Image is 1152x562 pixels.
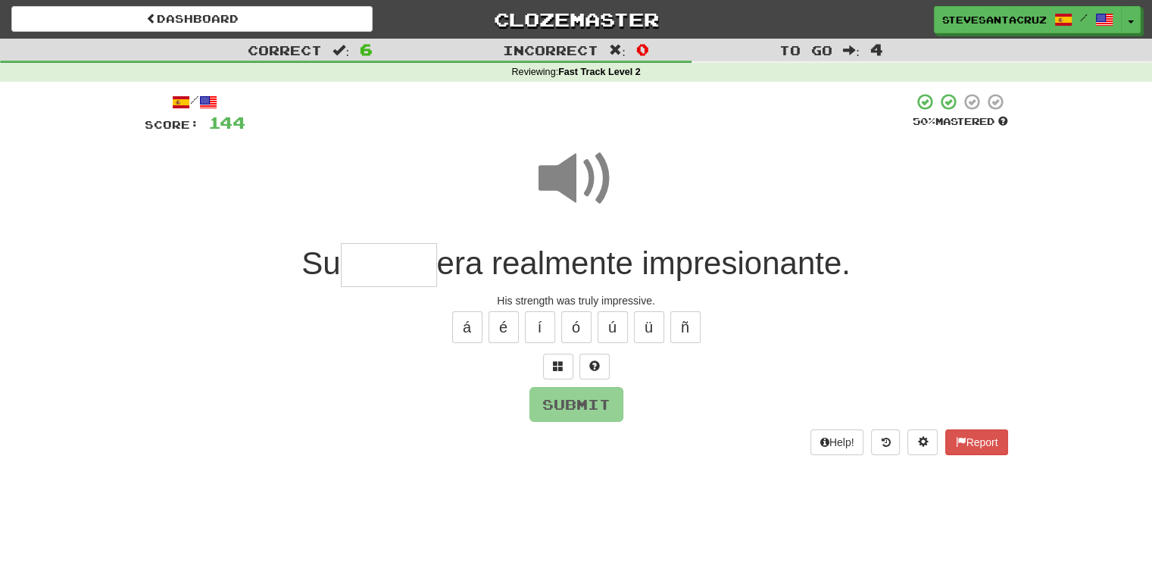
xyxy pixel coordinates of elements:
span: : [332,44,349,57]
span: Su [301,245,340,281]
a: SteveSantaCruz / [934,6,1122,33]
button: ñ [670,311,701,343]
button: ü [634,311,664,343]
span: : [609,44,626,57]
button: Switch sentence to multiple choice alt+p [543,354,573,379]
span: era realmente impresionante. [437,245,851,281]
span: 0 [636,40,649,58]
span: Correct [248,42,322,58]
button: Single letter hint - you only get 1 per sentence and score half the points! alt+h [579,354,610,379]
span: SteveSantaCruz [942,13,1047,27]
span: : [843,44,860,57]
div: Mastered [913,115,1008,129]
button: ú [598,311,628,343]
button: Report [945,429,1007,455]
span: 6 [360,40,373,58]
button: Help! [810,429,864,455]
span: Score: [145,118,199,131]
span: 4 [870,40,883,58]
span: / [1080,12,1088,23]
a: Dashboard [11,6,373,32]
span: 50 % [913,115,935,127]
button: ó [561,311,592,343]
span: 144 [208,113,245,132]
button: í [525,311,555,343]
button: Round history (alt+y) [871,429,900,455]
a: Clozemaster [395,6,757,33]
span: To go [779,42,832,58]
div: / [145,92,245,111]
strong: Fast Track Level 2 [558,67,641,77]
div: His strength was truly impressive. [145,293,1008,308]
button: é [489,311,519,343]
span: Incorrect [503,42,598,58]
button: á [452,311,482,343]
button: Submit [529,387,623,422]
